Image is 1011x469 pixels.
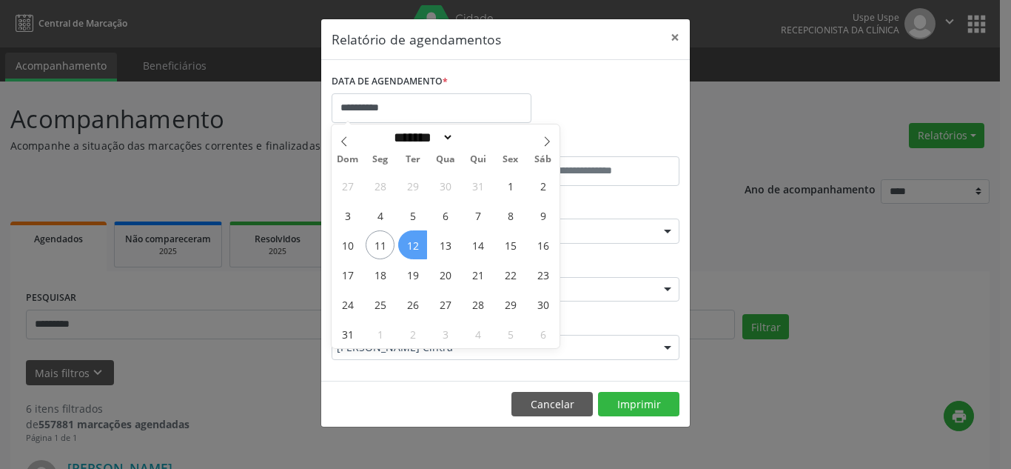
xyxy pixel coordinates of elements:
span: Agosto 23, 2025 [528,260,557,289]
input: Year [454,130,503,145]
span: Dom [332,155,364,164]
span: Agosto 24, 2025 [333,290,362,319]
span: Agosto 7, 2025 [463,201,492,230]
span: Setembro 5, 2025 [496,319,525,348]
span: Agosto 16, 2025 [528,230,557,259]
span: Julho 29, 2025 [398,171,427,200]
span: Setembro 2, 2025 [398,319,427,348]
span: Agosto 6, 2025 [431,201,460,230]
span: Julho 30, 2025 [431,171,460,200]
span: Agosto 5, 2025 [398,201,427,230]
span: Seg [364,155,397,164]
span: Qua [429,155,462,164]
span: Agosto 19, 2025 [398,260,427,289]
span: Agosto 31, 2025 [333,319,362,348]
span: Julho 28, 2025 [366,171,394,200]
span: Agosto 29, 2025 [496,290,525,319]
span: Qui [462,155,494,164]
span: Agosto 1, 2025 [496,171,525,200]
button: Cancelar [511,392,593,417]
span: Sáb [527,155,560,164]
span: Agosto 18, 2025 [366,260,394,289]
span: Sex [494,155,527,164]
span: Agosto 4, 2025 [366,201,394,230]
span: Julho 27, 2025 [333,171,362,200]
button: Close [660,19,690,56]
span: Setembro 1, 2025 [366,319,394,348]
span: Julho 31, 2025 [463,171,492,200]
span: Agosto 8, 2025 [496,201,525,230]
span: Agosto 30, 2025 [528,290,557,319]
label: DATA DE AGENDAMENTO [332,70,448,93]
span: Setembro 6, 2025 [528,319,557,348]
span: Agosto 13, 2025 [431,230,460,259]
select: Month [389,130,454,145]
span: Setembro 3, 2025 [431,319,460,348]
span: Agosto 2, 2025 [528,171,557,200]
span: Agosto 21, 2025 [463,260,492,289]
label: ATÉ [509,133,679,156]
span: Agosto 14, 2025 [463,230,492,259]
span: Agosto 28, 2025 [463,290,492,319]
span: Agosto 15, 2025 [496,230,525,259]
span: Ter [397,155,429,164]
span: Agosto 12, 2025 [398,230,427,259]
span: Agosto 3, 2025 [333,201,362,230]
span: Agosto 9, 2025 [528,201,557,230]
span: Agosto 17, 2025 [333,260,362,289]
span: Agosto 10, 2025 [333,230,362,259]
span: Agosto 20, 2025 [431,260,460,289]
span: Setembro 4, 2025 [463,319,492,348]
h5: Relatório de agendamentos [332,30,501,49]
span: Agosto 27, 2025 [431,290,460,319]
button: Imprimir [598,392,679,417]
span: Agosto 11, 2025 [366,230,394,259]
span: Agosto 22, 2025 [496,260,525,289]
span: Agosto 26, 2025 [398,290,427,319]
span: Agosto 25, 2025 [366,290,394,319]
